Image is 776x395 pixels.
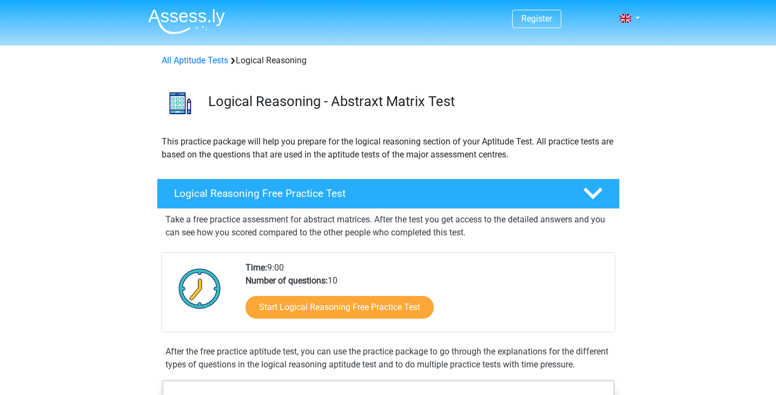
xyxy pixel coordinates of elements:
b: Number of questions: [246,275,328,286]
a: Logical Reasoning Free Practice Test [152,179,624,209]
h3: Logical Reasoning - Abstraxt Matrix Test [208,93,611,110]
a: All Aptitude Tests [162,55,228,65]
div: After the free practice aptitude test, you can use the practice package to go through the explana... [161,345,615,371]
div: 9:00 10 [237,261,614,332]
img: logical reasoning [157,80,203,126]
img: Clock [173,261,227,315]
a: Start Logical Reasoning Free Practice Test [246,296,434,319]
p: This practice package will help you prepare for the logical reasoning section of your Aptitude Te... [162,135,615,161]
h4: Logical Reasoning Free Practice Test [174,187,566,200]
b: Time: [246,262,267,273]
p: Take a free practice assessment for abstract matrices. After the test you get access to the detai... [165,213,611,239]
div: Logical Reasoning [157,54,619,67]
img: Assessly [148,9,225,34]
a: Register [521,14,552,24]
